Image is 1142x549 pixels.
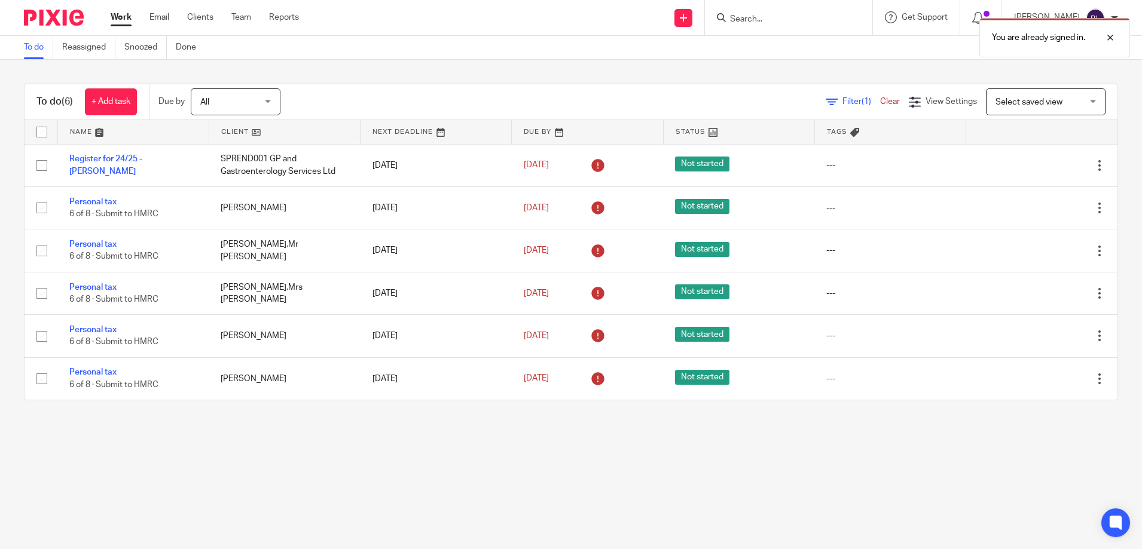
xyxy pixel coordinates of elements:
[1086,8,1105,27] img: svg%3E
[361,229,512,272] td: [DATE]
[209,315,360,357] td: [PERSON_NAME]
[996,98,1062,106] span: Select saved view
[862,97,871,106] span: (1)
[187,11,213,23] a: Clients
[992,32,1085,44] p: You are already signed in.
[361,315,512,357] td: [DATE]
[827,128,847,135] span: Tags
[675,199,729,214] span: Not started
[69,198,117,206] a: Personal tax
[69,283,117,292] a: Personal tax
[69,326,117,334] a: Personal tax
[826,287,954,299] div: ---
[209,357,360,400] td: [PERSON_NAME]
[124,36,167,59] a: Snoozed
[269,11,299,23] a: Reports
[675,327,729,342] span: Not started
[24,36,53,59] a: To do
[361,357,512,400] td: [DATE]
[209,144,360,186] td: SPREND001 GP and Gastroenterology Services Ltd
[524,161,549,170] span: [DATE]
[149,11,169,23] a: Email
[231,11,251,23] a: Team
[842,97,880,106] span: Filter
[69,295,158,303] span: 6 of 8 · Submit to HMRC
[524,375,549,383] span: [DATE]
[880,97,900,106] a: Clear
[209,186,360,229] td: [PERSON_NAME]
[36,96,73,108] h1: To do
[826,202,954,214] div: ---
[524,289,549,297] span: [DATE]
[69,240,117,249] a: Personal tax
[69,210,158,218] span: 6 of 8 · Submit to HMRC
[69,381,158,389] span: 6 of 8 · Submit to HMRC
[361,144,512,186] td: [DATE]
[826,160,954,171] div: ---
[69,155,142,175] a: Register for 24/25 - [PERSON_NAME]
[524,332,549,340] span: [DATE]
[361,186,512,229] td: [DATE]
[675,284,729,299] span: Not started
[826,330,954,342] div: ---
[62,97,73,106] span: (6)
[926,97,977,106] span: View Settings
[62,36,115,59] a: Reassigned
[826,373,954,385] div: ---
[69,338,158,346] span: 6 of 8 · Submit to HMRC
[158,96,185,108] p: Due by
[69,368,117,376] a: Personal tax
[675,242,729,257] span: Not started
[524,246,549,254] span: [DATE]
[675,157,729,171] span: Not started
[524,204,549,212] span: [DATE]
[200,98,209,106] span: All
[826,244,954,256] div: ---
[361,272,512,314] td: [DATE]
[85,88,137,115] a: + Add task
[176,36,205,59] a: Done
[209,229,360,272] td: [PERSON_NAME],Mr [PERSON_NAME]
[69,253,158,261] span: 6 of 8 · Submit to HMRC
[24,10,84,26] img: Pixie
[209,272,360,314] td: [PERSON_NAME],Mrs [PERSON_NAME]
[111,11,132,23] a: Work
[675,370,729,385] span: Not started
